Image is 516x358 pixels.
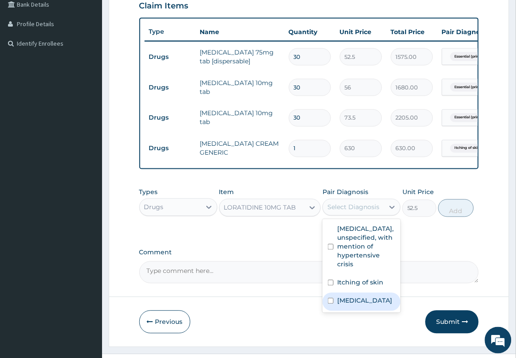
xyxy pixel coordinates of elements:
[145,49,196,65] td: Drugs
[139,249,479,257] label: Comment
[145,79,196,96] td: Drugs
[196,105,284,131] td: [MEDICAL_DATA] 10mg tab
[224,203,296,212] div: LORATIDINE 10MG TAB
[402,188,434,197] label: Unit Price
[335,23,386,41] th: Unit Price
[16,44,36,66] img: d_794563401_company_1708531726252_794563401
[450,52,514,61] span: Essential (primary) hypertensi...
[46,50,149,61] div: Chat with us now
[337,296,392,305] label: [MEDICAL_DATA]
[196,135,284,162] td: [MEDICAL_DATA] CREAM GENERIC
[4,242,169,273] textarea: Type your message and hit 'Enter'
[139,189,158,196] label: Types
[438,199,474,217] button: Add
[146,4,167,26] div: Minimize live chat window
[425,311,479,334] button: Submit
[337,278,383,287] label: Itching of skin
[450,144,484,153] span: Itching of skin
[386,23,437,41] th: Total Price
[196,23,284,41] th: Name
[139,1,189,11] h3: Claim Items
[284,23,335,41] th: Quantity
[145,140,196,157] td: Drugs
[51,112,122,201] span: We're online!
[323,188,368,197] label: Pair Diagnosis
[196,74,284,101] td: [MEDICAL_DATA] 10mg tab
[144,203,164,212] div: Drugs
[450,113,514,122] span: Essential (primary) hypertensi...
[145,110,196,126] td: Drugs
[139,311,190,334] button: Previous
[219,188,234,197] label: Item
[337,225,395,269] label: [MEDICAL_DATA], unspecified, with mention of hypertensive crisis
[196,43,284,70] td: [MEDICAL_DATA] 75mg tab [dispersable]
[450,83,514,92] span: Essential (primary) hypertensi...
[145,23,196,40] th: Type
[327,203,379,212] div: Select Diagnosis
